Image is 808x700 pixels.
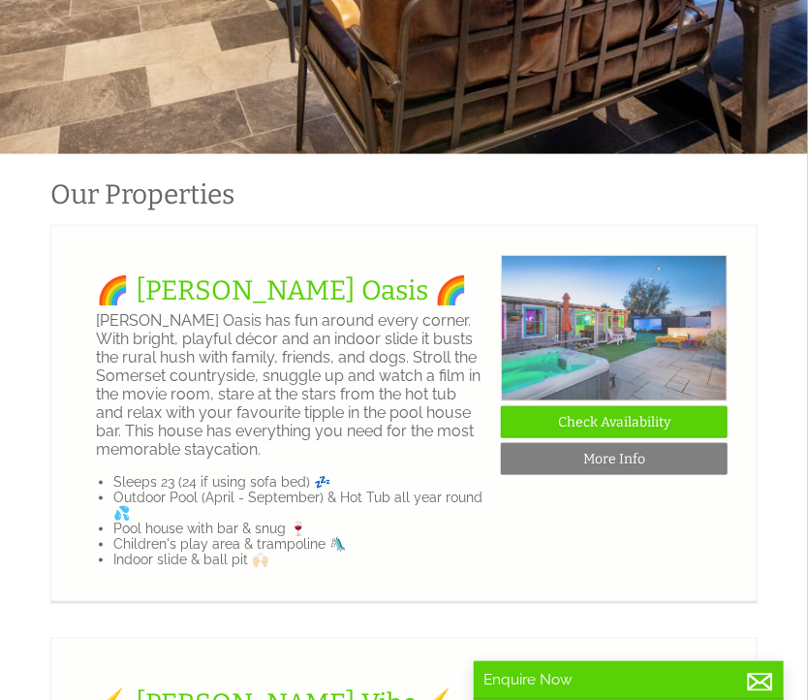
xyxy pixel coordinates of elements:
[113,490,485,521] li: Outdoor Pool (April - September) & Hot Tub all year round 💦
[483,671,774,688] p: Enquire Now
[113,521,485,536] li: Pool house with bar & snug 🍷
[50,178,440,210] h1: Our Properties
[113,474,485,490] li: Sleeps 23 (24 if using sofa bed) 💤
[96,311,485,459] p: [PERSON_NAME] Oasis has fun around every corner. With bright, playful décor and an indoor slide i...
[501,406,728,438] a: Check Availability
[113,536,485,552] li: Children's play area & trampoline 🛝
[113,552,485,567] li: Indoor slide & ball pit 🙌🏻
[501,255,728,402] img: Oasis_-_reshoot_Low_res_25-07-03-0048.original.JPG
[96,274,468,306] a: 🌈 [PERSON_NAME] Oasis 🌈
[501,443,728,475] a: More Info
